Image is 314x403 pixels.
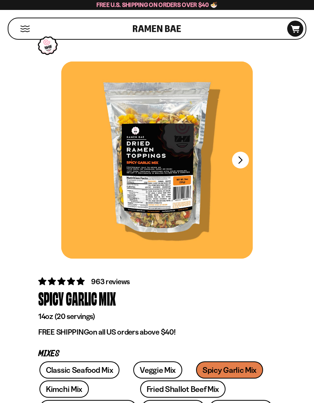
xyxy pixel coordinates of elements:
[20,26,30,32] button: Mobile Menu Trigger
[140,380,226,398] a: Fried Shallot Beef Mix
[96,1,218,8] span: Free U.S. Shipping on Orders over $40 🍜
[91,277,130,286] span: 963 reviews
[99,287,116,310] div: Mix
[38,327,276,337] p: on all US orders above $40!
[38,327,89,337] strong: FREE SHIPPING
[38,287,64,310] div: Spicy
[133,361,182,379] a: Veggie Mix
[39,380,89,398] a: Kimchi Mix
[232,152,249,168] button: Next
[38,350,276,358] p: Mixes
[66,287,97,310] div: Garlic
[38,277,86,286] span: 4.75 stars
[38,312,276,321] p: 14oz (20 servings)
[39,361,119,379] a: Classic Seafood Mix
